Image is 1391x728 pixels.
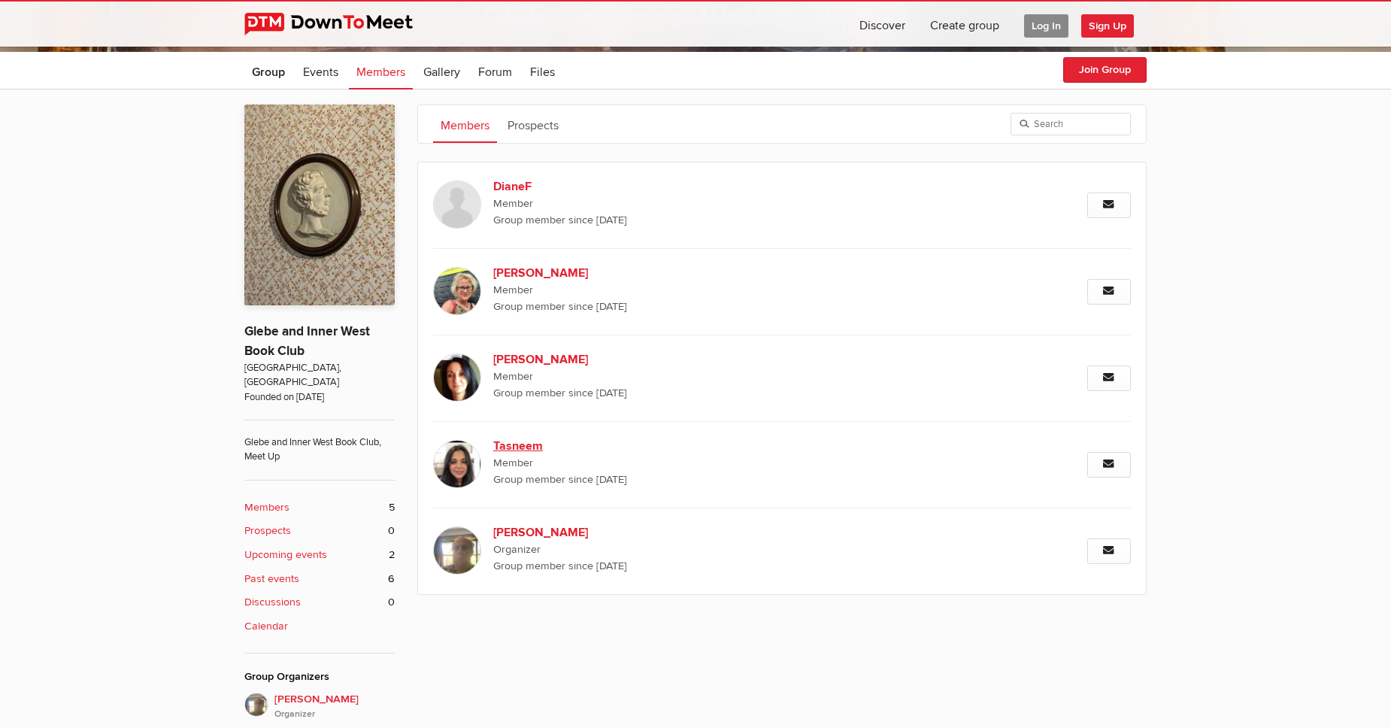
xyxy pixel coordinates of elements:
a: DianeF Member Group member since [DATE] [433,162,922,248]
b: DianeF [493,177,750,196]
span: Sign Up [1081,14,1134,38]
span: 5 [389,499,395,516]
a: Members 5 [244,499,395,516]
a: Sign Up [1081,2,1146,47]
a: Gallery [416,52,468,89]
b: Upcoming events [244,547,327,563]
input: Search [1011,113,1131,135]
img: Glebe and Inner West Book Club [244,105,395,305]
a: Tasneem Member Group member since [DATE] [433,421,922,508]
span: Files [530,65,555,80]
b: Members [244,499,289,516]
a: Upcoming events 2 [244,547,395,563]
a: Files [523,52,562,89]
b: [PERSON_NAME] [493,350,750,369]
span: 6 [388,571,395,587]
a: Discover [847,2,917,47]
span: Member [493,196,922,212]
span: Founded on [DATE] [244,390,395,405]
span: Member [493,282,922,299]
span: Members [356,65,405,80]
a: [PERSON_NAME]Organizer [244,693,395,721]
button: Join Group [1063,57,1147,83]
a: Prospects 0 [244,523,395,539]
div: Group Organizers [244,669,395,685]
a: [PERSON_NAME] Member Group member since [DATE] [433,248,922,335]
b: Discussions [244,594,301,611]
span: Group member since [DATE] [493,385,922,402]
a: Past events 6 [244,571,395,587]
img: Mardi K [433,267,481,315]
span: 2 [389,547,395,563]
a: Log In [1012,2,1080,47]
b: Prospects [244,523,291,539]
img: DianeF [433,180,481,229]
a: [PERSON_NAME] Member Group member since [DATE] [433,335,922,421]
span: Events [303,65,338,80]
a: Members [433,105,497,143]
img: Njal H [433,526,481,575]
span: Member [493,369,922,385]
a: Calendar [244,618,395,635]
b: [PERSON_NAME] [493,523,750,541]
a: Discussions 0 [244,594,395,611]
span: Gallery [423,65,460,80]
a: Forum [471,52,520,89]
span: Group member since [DATE] [493,299,922,315]
span: Group [252,65,285,80]
a: [PERSON_NAME] Organizer Group member since [DATE] [433,508,922,594]
b: Tasneem [493,437,750,455]
b: [PERSON_NAME] [493,264,750,282]
span: Organizer [493,541,922,558]
a: Glebe and Inner West Book Club [244,323,370,359]
span: Group member since [DATE] [493,558,922,575]
span: Log In [1024,14,1068,38]
a: Group [244,52,292,89]
img: Tasneem [433,440,481,488]
i: Organizer [274,708,395,721]
a: Create group [918,2,1011,47]
a: Members [349,52,413,89]
span: [PERSON_NAME] [274,691,395,721]
span: 0 [388,523,395,539]
a: Prospects [500,105,566,143]
span: 0 [388,594,395,611]
span: Forum [478,65,512,80]
a: Events [295,52,346,89]
span: Glebe and Inner West Book Club, Meet Up [244,420,395,465]
span: Group member since [DATE] [493,472,922,488]
span: Group member since [DATE] [493,212,922,229]
img: DownToMeet [244,13,436,35]
span: Member [493,455,922,472]
img: Marianne G [433,353,481,402]
span: [GEOGRAPHIC_DATA], [GEOGRAPHIC_DATA] [244,361,395,390]
b: Calendar [244,618,288,635]
img: Njal H [244,693,268,717]
b: Past events [244,571,299,587]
